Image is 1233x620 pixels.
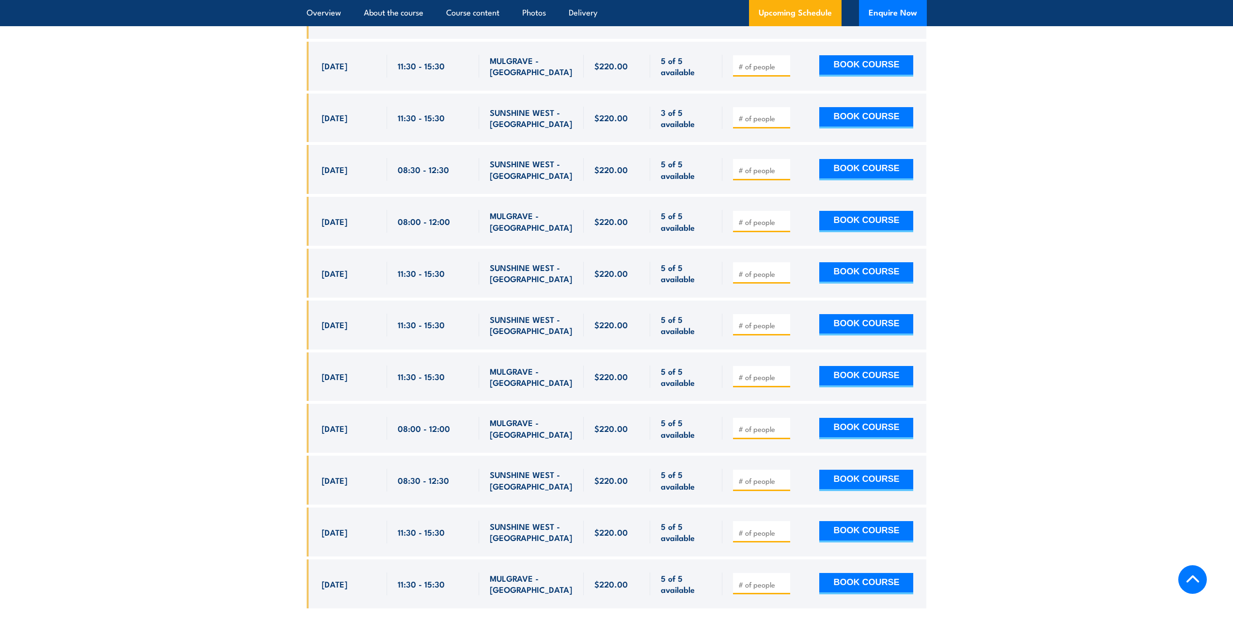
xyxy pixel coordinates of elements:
span: $220.00 [594,319,628,330]
span: 5 of 5 available [661,469,712,492]
span: 5 of 5 available [661,366,712,388]
button: BOOK COURSE [819,262,913,284]
span: MULGRAVE - [GEOGRAPHIC_DATA] [490,572,573,595]
span: 08:00 - 12:00 [398,423,450,434]
span: [DATE] [322,164,347,175]
span: [DATE] [322,578,347,589]
span: 5 of 5 available [661,417,712,440]
span: 08:30 - 12:30 [398,164,449,175]
span: [DATE] [322,216,347,227]
span: 5 of 5 available [661,55,712,78]
input: # of people [738,424,787,434]
button: BOOK COURSE [819,211,913,232]
span: [DATE] [322,423,347,434]
input: # of people [738,372,787,382]
span: SUNSHINE WEST - [GEOGRAPHIC_DATA] [490,521,573,543]
button: BOOK COURSE [819,573,913,594]
span: 11:30 - 15:30 [398,371,445,382]
span: 08:30 - 12:30 [398,475,449,486]
span: SUNSHINE WEST - [GEOGRAPHIC_DATA] [490,107,573,129]
span: $220.00 [594,526,628,538]
span: 11:30 - 15:30 [398,268,445,279]
span: MULGRAVE - [GEOGRAPHIC_DATA] [490,417,573,440]
button: BOOK COURSE [819,470,913,491]
span: [DATE] [322,60,347,71]
span: $220.00 [594,216,628,227]
span: $220.00 [594,578,628,589]
span: MULGRAVE - [GEOGRAPHIC_DATA] [490,366,573,388]
span: $220.00 [594,164,628,175]
input: # of people [738,476,787,486]
span: $220.00 [594,475,628,486]
span: $220.00 [594,60,628,71]
input: # of people [738,62,787,71]
button: BOOK COURSE [819,418,913,439]
span: [DATE] [322,112,347,123]
input: # of people [738,580,787,589]
span: 5 of 5 available [661,572,712,595]
span: 5 of 5 available [661,521,712,543]
span: SUNSHINE WEST - [GEOGRAPHIC_DATA] [490,262,573,285]
span: [DATE] [322,371,347,382]
span: [DATE] [322,319,347,330]
span: [DATE] [322,475,347,486]
button: BOOK COURSE [819,366,913,387]
input: # of people [738,320,787,330]
span: 11:30 - 15:30 [398,60,445,71]
span: 11:30 - 15:30 [398,526,445,538]
input: # of people [738,528,787,538]
button: BOOK COURSE [819,159,913,180]
span: SUNSHINE WEST - [GEOGRAPHIC_DATA] [490,158,573,181]
span: MULGRAVE - [GEOGRAPHIC_DATA] [490,210,573,233]
span: 08:00 - 12:00 [398,216,450,227]
span: 11:30 - 15:30 [398,112,445,123]
button: BOOK COURSE [819,521,913,542]
input: # of people [738,269,787,279]
button: BOOK COURSE [819,107,913,128]
span: 5 of 5 available [661,158,712,181]
span: $220.00 [594,371,628,382]
button: BOOK COURSE [819,55,913,77]
span: [DATE] [322,526,347,538]
span: 11:30 - 15:30 [398,578,445,589]
span: 3 of 5 available [661,107,712,129]
span: [DATE] [322,268,347,279]
input: # of people [738,217,787,227]
input: # of people [738,165,787,175]
input: # of people [738,113,787,123]
span: 5 of 5 available [661,314,712,336]
span: $220.00 [594,268,628,279]
span: SUNSHINE WEST - [GEOGRAPHIC_DATA] [490,314,573,336]
span: 11:30 - 15:30 [398,319,445,330]
span: 5 of 5 available [661,262,712,285]
button: BOOK COURSE [819,314,913,335]
span: 5 of 5 available [661,210,712,233]
span: $220.00 [594,112,628,123]
span: MULGRAVE - [GEOGRAPHIC_DATA] [490,55,573,78]
span: $220.00 [594,423,628,434]
span: SUNSHINE WEST - [GEOGRAPHIC_DATA] [490,469,573,492]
